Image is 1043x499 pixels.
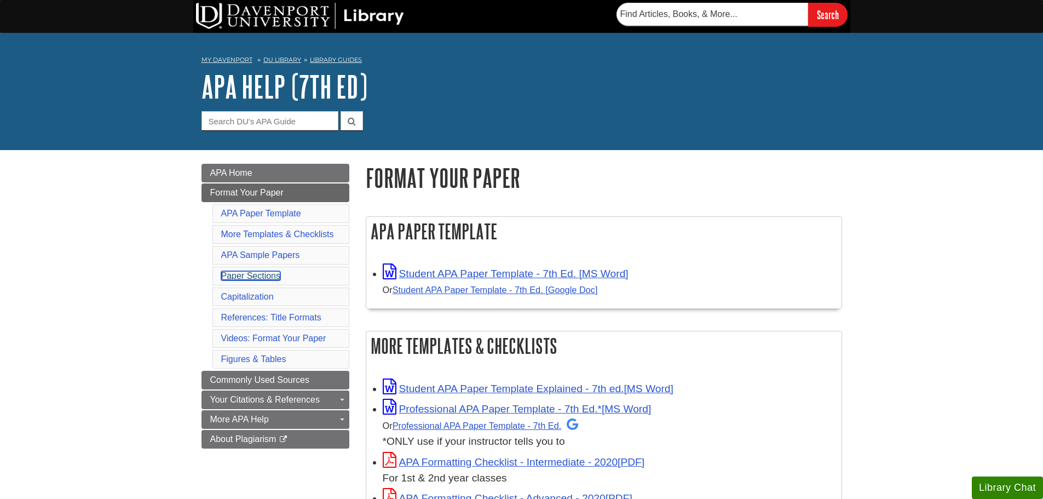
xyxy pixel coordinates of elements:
[210,415,269,424] span: More APA Help
[221,313,321,322] a: References: Title Formats
[201,430,349,449] a: About Plagiarism
[383,471,836,486] div: For 1st & 2nd year classes
[201,53,842,70] nav: breadcrumb
[201,70,367,104] a: APA Help (7th Ed)
[263,56,301,64] a: DU Library
[383,383,673,394] a: Link opens in new window
[616,3,848,26] form: Searches DU Library's articles, books, and more
[201,164,349,182] a: APA Home
[221,354,286,364] a: Figures & Tables
[201,410,349,429] a: More APA Help
[201,164,349,449] div: Guide Page Menu
[221,334,326,343] a: Videos: Format Your Paper
[366,164,842,192] h1: Format Your Paper
[310,56,362,64] a: Library Guides
[616,3,808,26] input: Find Articles, Books, & More...
[383,456,645,468] a: Link opens in new window
[383,285,598,295] small: Or
[201,183,349,202] a: Format Your Paper
[210,188,284,197] span: Format Your Paper
[808,3,848,26] input: Search
[393,421,579,431] a: Professional APA Paper Template - 7th Ed.
[221,271,281,280] a: Paper Sections
[279,436,288,443] i: This link opens in a new window
[972,477,1043,499] button: Library Chat
[366,331,842,360] h2: More Templates & Checklists
[201,371,349,389] a: Commonly Used Sources
[393,285,598,295] a: Student APA Paper Template - 7th Ed. [Google Doc]
[196,3,404,29] img: DU Library
[201,111,338,130] input: Search DU's APA Guide
[383,417,836,450] div: *ONLY use if your instructor tells you to
[366,217,842,246] h2: APA Paper Template
[201,391,349,409] a: Your Citations & References
[221,292,274,301] a: Capitalization
[210,395,320,404] span: Your Citations & References
[221,250,300,260] a: APA Sample Papers
[383,421,579,431] small: Or
[383,403,652,415] a: Link opens in new window
[210,168,252,177] span: APA Home
[201,55,252,65] a: My Davenport
[221,230,334,239] a: More Templates & Checklists
[221,209,301,218] a: APA Paper Template
[210,375,309,385] span: Commonly Used Sources
[383,268,629,279] a: Link opens in new window
[210,434,276,444] span: About Plagiarism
